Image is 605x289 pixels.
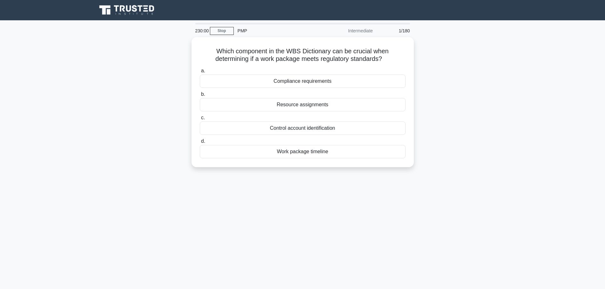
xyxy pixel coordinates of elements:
[200,122,406,135] div: Control account identification
[200,145,406,158] div: Work package timeline
[200,75,406,88] div: Compliance requirements
[321,24,377,37] div: Intermediate
[210,27,234,35] a: Stop
[201,115,205,120] span: c.
[200,98,406,111] div: Resource assignments
[234,24,321,37] div: PMP
[201,91,205,97] span: b.
[192,24,210,37] div: 230:00
[201,138,205,144] span: d.
[377,24,414,37] div: 1/180
[201,68,205,73] span: a.
[199,47,406,63] h5: Which component in the WBS Dictionary can be crucial when determining if a work package meets reg...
